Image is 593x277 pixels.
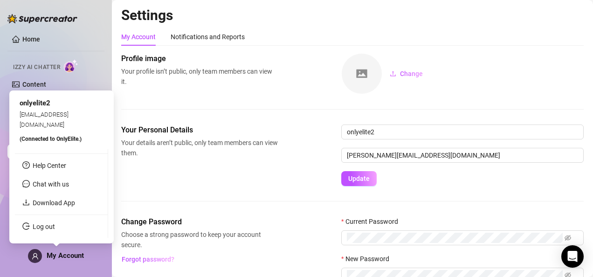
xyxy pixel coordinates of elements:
span: Change [400,70,423,77]
img: square-placeholder.png [342,54,382,94]
span: Izzy AI Chatter [13,63,60,72]
span: Update [348,175,370,182]
span: Choose a strong password to keep your account secure. [121,229,278,250]
span: message [22,180,30,187]
h2: Settings [121,7,584,24]
div: Notifications and Reports [171,32,245,42]
span: Your profile isn’t public, only team members can view it. [121,66,278,87]
li: Log out [15,219,108,234]
span: upload [390,70,396,77]
div: My Account [121,32,156,42]
input: Enter new email [341,148,584,163]
span: Your Personal Details [121,125,278,136]
a: Help Center [33,162,66,169]
span: Your details aren’t public, only team members can view them. [121,138,278,158]
span: eye-invisible [565,235,571,241]
input: Enter name [341,125,584,139]
a: Content [22,81,46,88]
button: Update [341,171,377,186]
span: user [32,253,39,260]
span: Change Password [121,216,278,228]
a: Home [22,35,40,43]
input: Current Password [347,233,563,243]
span: Forgot password? [122,256,174,263]
span: My Account [47,251,84,260]
label: Current Password [341,216,404,227]
img: AI Chatter [64,59,78,73]
span: onlyelite2 [20,99,50,107]
span: (Connected to OnlyElite. ) [20,136,82,142]
a: Download App [33,199,75,207]
img: logo-BBDzfeDw.svg [7,14,77,23]
a: Log out [33,223,55,230]
button: Change [382,66,430,81]
span: [EMAIL_ADDRESS][DOMAIN_NAME] [20,111,69,128]
label: New Password [341,254,395,264]
div: Open Intercom Messenger [561,245,584,268]
span: Profile image [121,53,278,64]
button: Forgot password? [121,252,174,267]
span: Chat with us [33,180,69,188]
